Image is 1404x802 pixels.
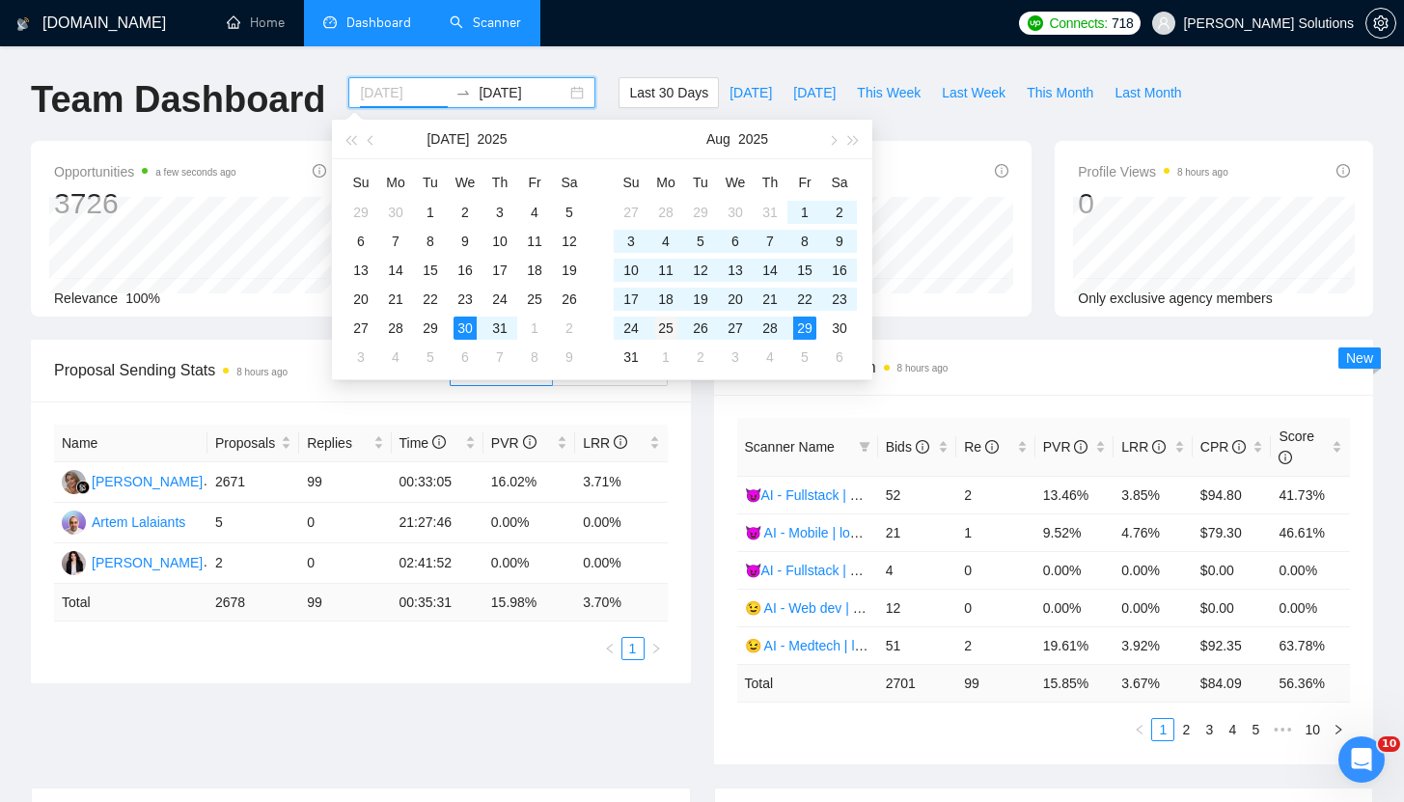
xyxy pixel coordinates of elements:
div: 9 [828,230,851,253]
div: 14 [758,259,782,282]
td: 2025-07-16 [448,256,482,285]
div: 10 [488,230,511,253]
td: 2025-09-06 [822,343,857,372]
div: 21 [384,288,407,311]
td: 2025-07-12 [552,227,587,256]
li: 3 [1198,718,1221,741]
td: 2025-08-03 [344,343,378,372]
td: 2025-08-09 [822,227,857,256]
button: [DATE] [427,120,469,158]
td: 2025-07-06 [344,227,378,256]
div: 29 [689,201,712,224]
span: Scanner Breakdown [737,355,1351,379]
button: Aug [706,120,730,158]
td: 2025-08-12 [683,256,718,285]
span: left [1134,724,1145,735]
span: dashboard [323,15,337,29]
span: Opportunities [54,160,236,183]
td: 2025-08-14 [753,256,787,285]
div: 2 [689,346,712,369]
span: info-circle [1074,440,1087,454]
td: 2025-08-02 [822,198,857,227]
div: 2 [828,201,851,224]
span: to [455,85,471,100]
td: 2025-08-06 [718,227,753,256]
th: Replies [299,425,391,462]
td: 2025-06-30 [378,198,413,227]
div: [PERSON_NAME] [92,471,203,492]
span: swap-right [455,85,471,100]
th: Tu [413,167,448,198]
span: [DATE] [730,82,772,103]
div: 7 [384,230,407,253]
a: 4 [1222,719,1243,740]
td: 2025-08-01 [787,198,822,227]
span: This Month [1027,82,1093,103]
div: 12 [689,259,712,282]
td: 2025-06-29 [344,198,378,227]
div: 7 [488,346,511,369]
iframe: Intercom live chat [1338,736,1385,783]
td: 2025-07-01 [413,198,448,227]
span: right [1333,724,1344,735]
div: 8 [523,346,546,369]
td: 2025-08-08 [517,343,552,372]
div: 29 [419,317,442,340]
div: 5 [558,201,581,224]
time: 8 hours ago [897,363,949,373]
div: 8 [793,230,816,253]
td: 2025-08-28 [753,314,787,343]
div: Artem Lalaiants [92,512,185,533]
div: 0 [1078,185,1228,222]
div: 20 [724,288,747,311]
td: 2025-08-11 [648,256,683,285]
td: 2025-09-02 [683,343,718,372]
button: 2025 [738,120,768,158]
td: 2025-08-05 [413,343,448,372]
div: 4 [384,346,407,369]
span: LRR [1121,439,1166,455]
button: setting [1365,8,1396,39]
span: New [1346,350,1373,366]
button: This Week [846,77,931,108]
span: Replies [307,432,369,454]
th: Mo [378,167,413,198]
div: 5 [689,230,712,253]
img: AL [62,511,86,535]
span: Proposals [215,432,277,454]
li: Next Page [1327,718,1350,741]
td: 2025-08-13 [718,256,753,285]
th: Fr [517,167,552,198]
span: Scanner Name [745,439,835,455]
div: 14 [384,259,407,282]
div: 31 [758,201,782,224]
td: 2025-07-27 [344,314,378,343]
div: 23 [454,288,477,311]
td: 2025-08-31 [614,343,648,372]
td: 2025-08-16 [822,256,857,285]
td: 2025-08-17 [614,285,648,314]
div: 27 [619,201,643,224]
span: info-circle [995,164,1008,178]
span: Proposal Sending Stats [54,358,450,382]
div: 18 [654,288,677,311]
div: 4 [654,230,677,253]
span: info-circle [916,440,929,454]
img: logo [16,9,30,40]
div: 30 [828,317,851,340]
td: 2025-08-02 [552,314,587,343]
td: 2025-08-10 [614,256,648,285]
th: Proposals [207,425,299,462]
div: 9 [454,230,477,253]
div: 15 [793,259,816,282]
td: 2025-08-03 [614,227,648,256]
div: 2 [558,317,581,340]
span: CPR [1200,439,1246,455]
a: 3 [1198,719,1220,740]
input: Start date [360,82,448,103]
td: 2025-08-09 [552,343,587,372]
time: a few seconds ago [155,167,235,178]
div: 22 [793,288,816,311]
div: 28 [758,317,782,340]
div: 28 [654,201,677,224]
